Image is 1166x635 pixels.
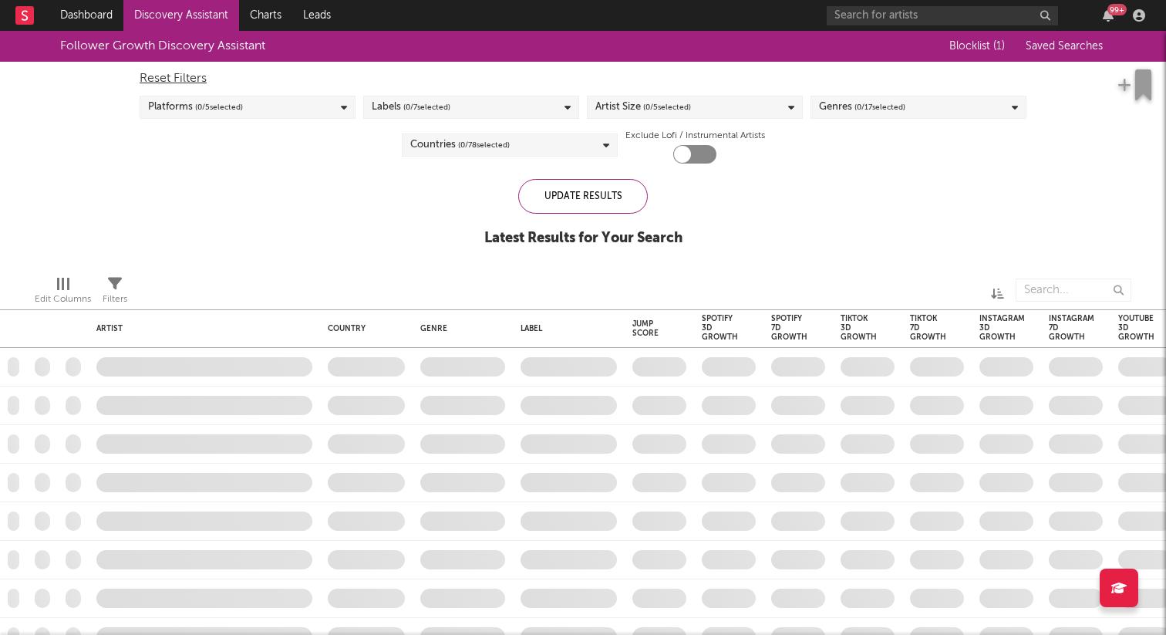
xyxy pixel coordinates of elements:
div: 99 + [1107,4,1127,15]
button: Saved Searches [1021,40,1106,52]
span: Blocklist [949,41,1005,52]
div: Artist [96,324,305,333]
div: Genre [420,324,497,333]
div: Instagram 7D Growth [1049,314,1094,342]
label: Exclude Lofi / Instrumental Artists [625,127,765,145]
div: Edit Columns [35,290,91,309]
div: Filters [103,271,127,316]
div: Countries [410,136,510,154]
span: ( 0 / 78 selected) [458,136,510,154]
div: Latest Results for Your Search [484,229,682,248]
div: YouTube 3D Growth [1118,314,1154,342]
div: Platforms [148,98,243,117]
div: Genres [819,98,905,117]
input: Search... [1016,279,1131,302]
div: Artist Size [595,98,691,117]
input: Search for artists [827,6,1058,25]
span: ( 0 / 5 selected) [643,98,691,117]
div: Instagram 3D Growth [979,314,1025,342]
div: Filters [103,290,127,309]
div: Jump Score [632,319,663,338]
div: Spotify 7D Growth [771,314,807,342]
div: Tiktok 3D Growth [841,314,877,342]
span: ( 0 / 17 selected) [854,98,905,117]
div: Reset Filters [140,69,1026,88]
div: Tiktok 7D Growth [910,314,946,342]
span: Saved Searches [1026,41,1106,52]
span: ( 0 / 5 selected) [195,98,243,117]
div: Labels [372,98,450,117]
div: Update Results [518,179,648,214]
div: Country [328,324,397,333]
span: ( 0 / 7 selected) [403,98,450,117]
div: Spotify 3D Growth [702,314,738,342]
button: 99+ [1103,9,1114,22]
div: Label [521,324,609,333]
div: Follower Growth Discovery Assistant [60,37,265,56]
span: ( 1 ) [993,41,1005,52]
div: Edit Columns [35,271,91,316]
